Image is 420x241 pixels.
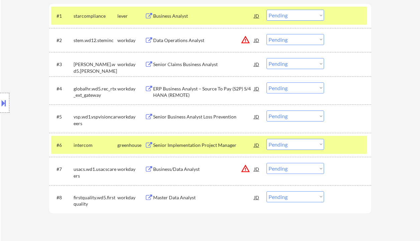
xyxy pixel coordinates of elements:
[117,13,145,19] div: lever
[57,166,68,173] div: #7
[117,142,145,149] div: greenhouse
[241,35,250,44] button: warning_amber
[153,113,254,120] div: Senior Business Analyst Loss Prevention
[153,37,254,44] div: Data Operations Analyst
[117,85,145,92] div: workday
[253,110,260,123] div: JD
[253,10,260,22] div: JD
[153,61,254,68] div: Senior Claims Business Analyst
[117,166,145,173] div: workday
[153,13,254,19] div: Business Analyst
[74,37,117,44] div: stem.wd12.steminc
[253,191,260,203] div: JD
[74,13,117,19] div: starcompliance
[74,194,117,207] div: firstquality.wd5.firstquality
[57,37,68,44] div: #2
[253,139,260,151] div: JD
[253,82,260,94] div: JD
[117,113,145,120] div: workday
[153,142,254,149] div: Senior Implementation Project Manager
[153,194,254,201] div: Master Data Analyst
[117,37,145,44] div: workday
[253,163,260,175] div: JD
[74,166,117,179] div: usacs.wd1.usacscareers
[117,61,145,68] div: workday
[57,194,68,201] div: #8
[117,194,145,201] div: workday
[153,166,254,173] div: Business/Data Analyst
[241,164,250,173] button: warning_amber
[253,58,260,70] div: JD
[153,85,254,98] div: ERP Business Analyst – Source To Pay (S2P) S/4 HANA (REMOTE)
[253,34,260,46] div: JD
[57,13,68,19] div: #1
